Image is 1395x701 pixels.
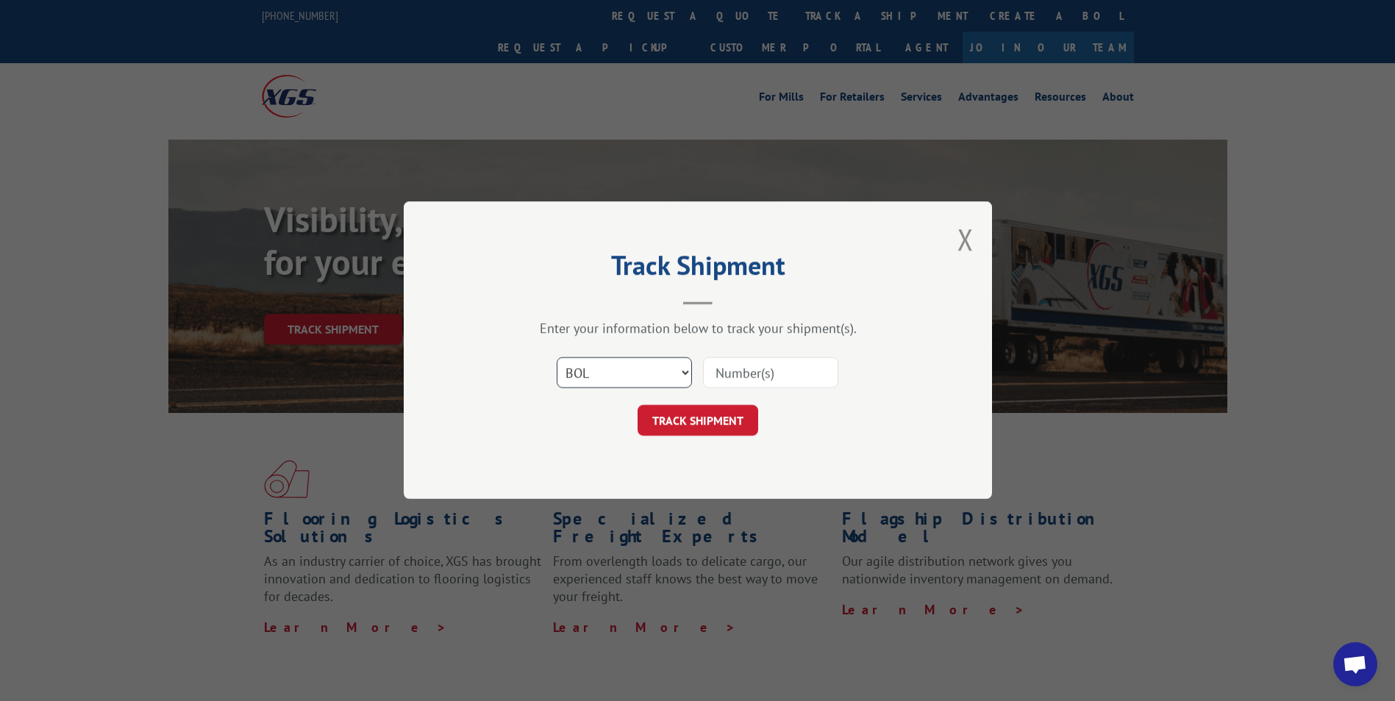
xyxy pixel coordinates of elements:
[477,320,918,337] div: Enter your information below to track your shipment(s).
[638,406,758,436] button: TRACK SHIPMENT
[477,255,918,283] h2: Track Shipment
[1333,642,1377,686] div: Open chat
[957,220,974,259] button: Close modal
[703,358,838,389] input: Number(s)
